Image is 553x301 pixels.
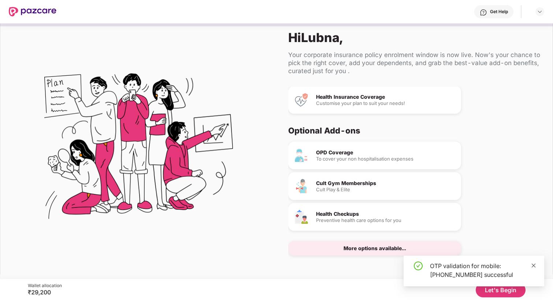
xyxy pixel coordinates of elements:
div: Customise your plan to suit your needs! [316,101,455,106]
img: Flex Benefits Illustration [44,54,233,243]
img: Health Insurance Coverage [294,93,309,107]
div: Cult Play & Elite [316,187,455,192]
div: Health Insurance Coverage [316,94,455,99]
img: Health Checkups [294,210,309,224]
div: OTP validation for mobile: [PHONE_NUMBER] successful [430,262,535,279]
div: To cover your non hospitalisation expenses [316,157,455,161]
div: Preventive health care options for you [316,218,455,223]
div: Wallet allocation [28,283,62,289]
img: OPD Coverage [294,148,309,163]
div: Get Help [490,9,508,15]
div: Cult Gym Memberships [316,181,455,186]
div: Hi Lubna , [288,30,541,45]
div: OPD Coverage [316,150,455,155]
img: Cult Gym Memberships [294,179,309,193]
div: Your corporate insurance policy enrolment window is now live. Now's your chance to pick the right... [288,51,541,75]
div: Health Checkups [316,211,455,217]
span: check-circle [414,262,423,270]
span: close [531,263,536,268]
div: Optional Add-ons [288,125,535,136]
img: svg+xml;base64,PHN2ZyBpZD0iSGVscC0zMngzMiIgeG1sbnM9Imh0dHA6Ly93d3cudzMub3JnLzIwMDAvc3ZnIiB3aWR0aD... [480,9,487,16]
div: ₹29,200 [28,289,62,296]
img: New Pazcare Logo [9,7,56,16]
div: More options available... [344,246,406,251]
img: svg+xml;base64,PHN2ZyBpZD0iRHJvcGRvd24tMzJ4MzIiIHhtbG5zPSJodHRwOi8vd3d3LnczLm9yZy8yMDAwL3N2ZyIgd2... [537,9,543,15]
